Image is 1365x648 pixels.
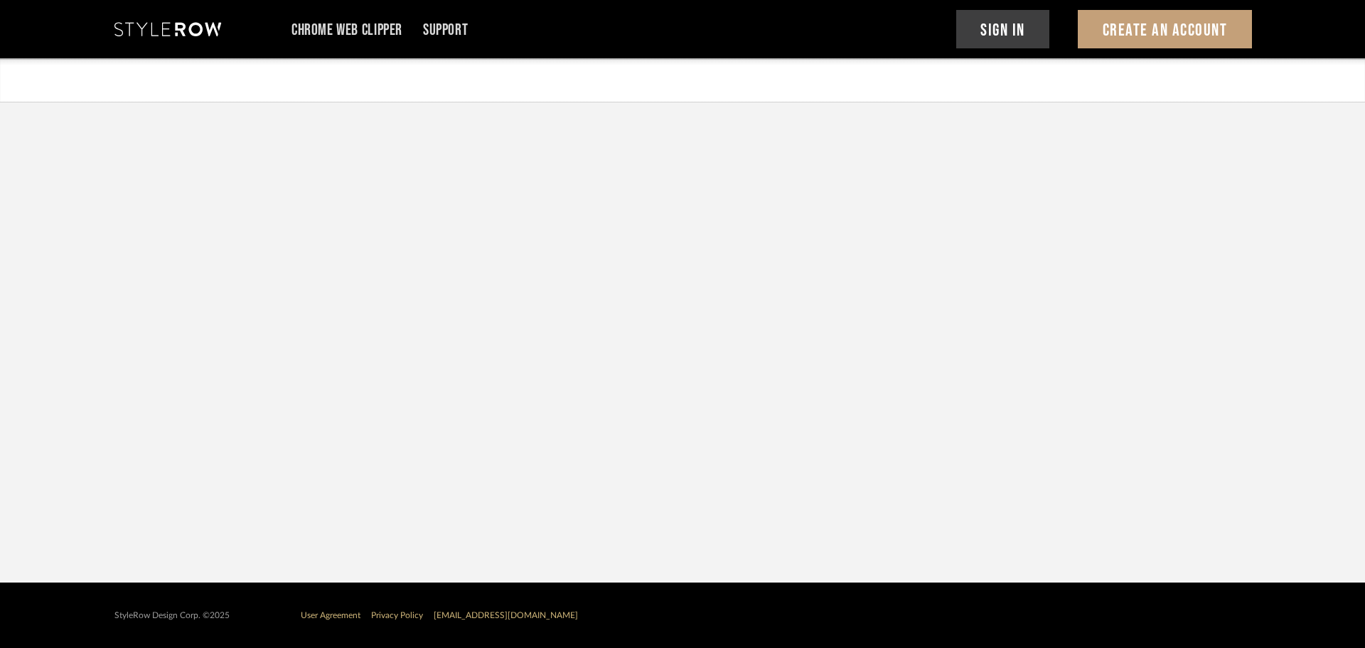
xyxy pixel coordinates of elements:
div: StyleRow Design Corp. ©2025 [114,610,230,621]
a: User Agreement [301,611,360,620]
button: Sign In [956,10,1050,48]
button: Create An Account [1078,10,1252,48]
a: Chrome Web Clipper [291,24,402,36]
a: Support [423,24,468,36]
a: [EMAIL_ADDRESS][DOMAIN_NAME] [434,611,578,620]
a: Privacy Policy [371,611,423,620]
